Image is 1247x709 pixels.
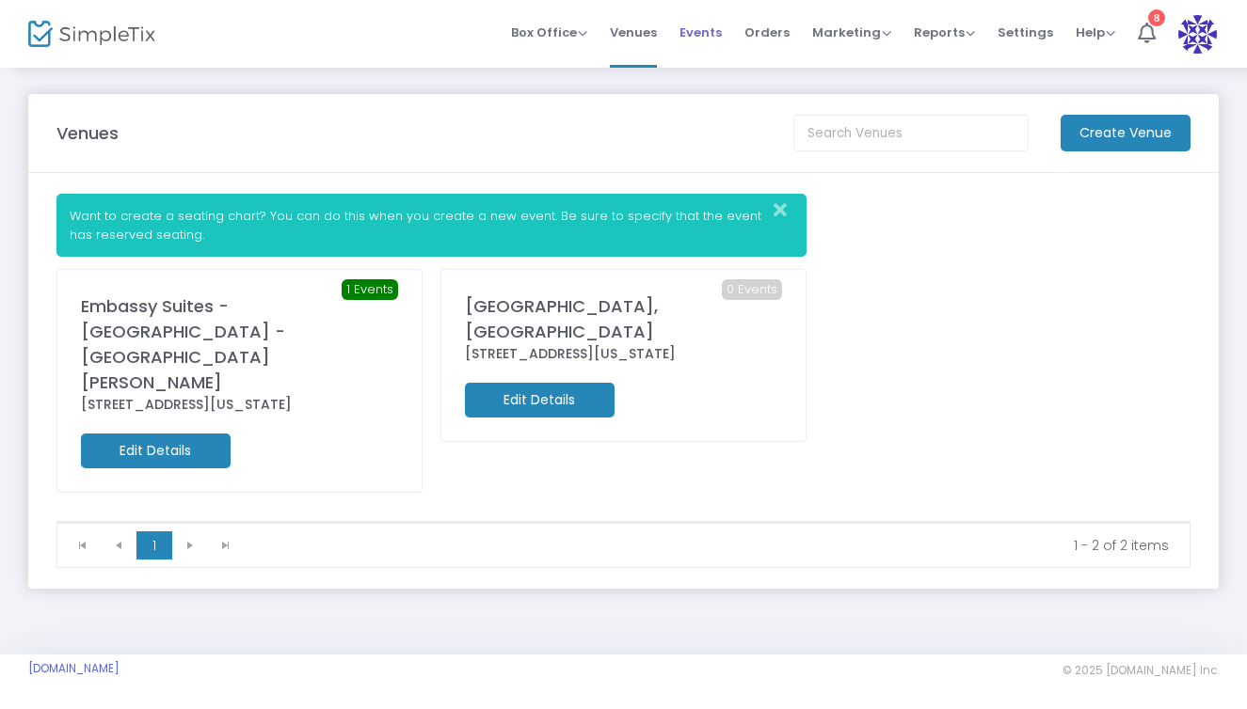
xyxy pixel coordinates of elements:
span: Help [1076,24,1115,41]
div: Want to create a seating chart? You can do this when you create a new event. Be sure to specify t... [56,194,807,257]
div: 8 [1148,9,1165,26]
span: 0 Events [722,279,782,300]
button: Close [768,195,806,226]
span: © 2025 [DOMAIN_NAME] Inc. [1063,663,1219,678]
span: Venues [610,8,657,56]
input: Search Venues [793,115,1029,151]
span: Orders [744,8,790,56]
m-button: Edit Details [81,433,231,468]
a: [DOMAIN_NAME] [28,661,120,676]
kendo-pager-info: 1 - 2 of 2 items [257,536,1169,555]
span: Marketing [812,24,891,41]
div: Embassy Suites - [GEOGRAPHIC_DATA] - [GEOGRAPHIC_DATA][PERSON_NAME] [81,293,398,395]
m-button: Create Venue [1061,115,1191,151]
div: [STREET_ADDRESS][US_STATE] [81,395,398,415]
div: Data table [57,522,1190,523]
span: Box Office [511,24,587,41]
span: Events [679,8,722,56]
span: Settings [998,8,1053,56]
m-panel-title: Venues [56,120,119,146]
div: [STREET_ADDRESS][US_STATE] [465,344,782,364]
div: [GEOGRAPHIC_DATA], [GEOGRAPHIC_DATA] [465,293,782,344]
span: Reports [914,24,975,41]
span: 1 Events [342,279,398,300]
span: Page 1 [136,531,172,559]
m-button: Edit Details [465,383,615,418]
